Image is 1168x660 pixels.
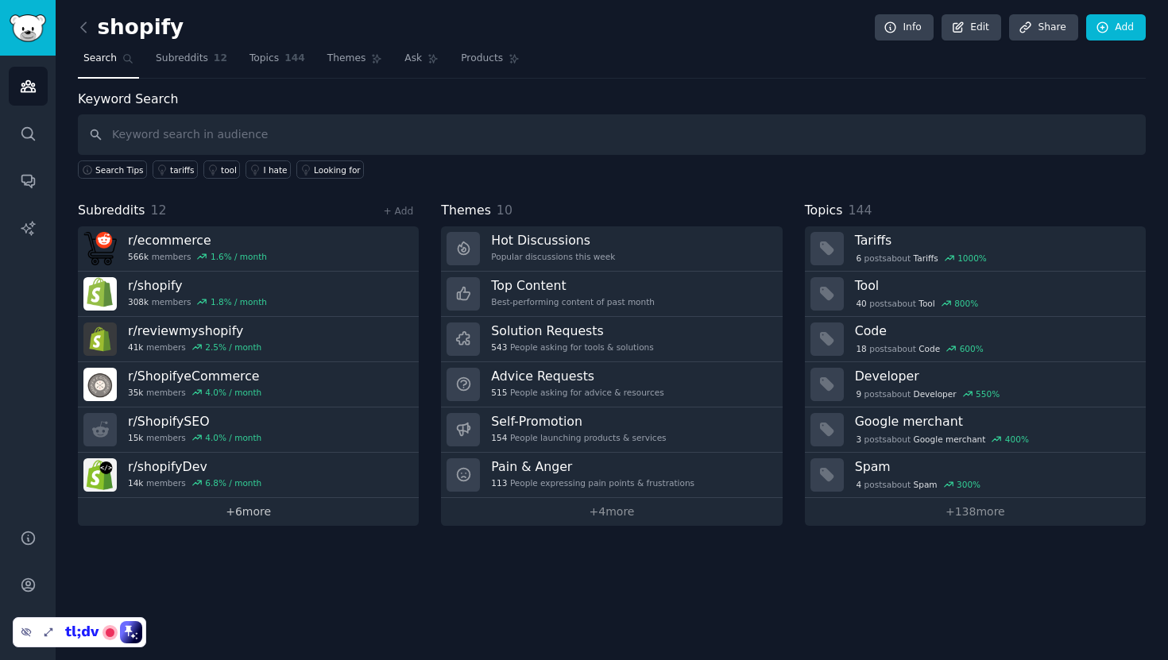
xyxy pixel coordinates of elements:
[855,458,1135,475] h3: Spam
[441,317,782,362] a: Solution Requests543People asking for tools & solutions
[83,322,117,356] img: reviewmyshopify
[805,201,843,221] span: Topics
[83,52,117,66] span: Search
[1005,434,1029,445] div: 400 %
[491,387,507,398] span: 515
[78,362,419,407] a: r/ShopifyeCommerce35kmembers4.0% / month
[128,251,267,262] div: members
[491,458,694,475] h3: Pain & Anger
[491,296,655,307] div: Best-performing content of past month
[856,253,861,264] span: 6
[128,432,143,443] span: 15k
[491,413,666,430] h3: Self-Promotion
[314,164,361,176] div: Looking for
[78,91,178,106] label: Keyword Search
[211,296,267,307] div: 1.8 % / month
[957,253,987,264] div: 1000 %
[78,407,419,453] a: r/ShopifySEO15kmembers4.0% / month
[805,317,1146,362] a: Code18postsaboutCode600%
[856,434,861,445] span: 3
[441,453,782,498] a: Pain & Anger113People expressing pain points & frustrations
[919,298,934,309] span: Tool
[83,232,117,265] img: ecommerce
[855,413,1135,430] h3: Google merchant
[83,458,117,492] img: shopifyDev
[855,387,1001,401] div: post s about
[919,343,940,354] span: Code
[497,203,512,218] span: 10
[205,342,261,353] div: 2.5 % / month
[128,342,143,353] span: 41k
[78,15,184,41] h2: shopify
[1009,14,1077,41] a: Share
[856,388,861,399] span: 9
[491,232,615,249] h3: Hot Discussions
[327,52,366,66] span: Themes
[491,368,663,384] h3: Advice Requests
[855,232,1135,249] h3: Tariffs
[383,206,413,217] a: + Add
[156,52,208,66] span: Subreddits
[78,272,419,317] a: r/shopify308kmembers1.8% / month
[128,251,149,262] span: 566k
[855,477,982,492] div: post s about
[441,362,782,407] a: Advice Requests515People asking for advice & resources
[805,407,1146,453] a: Google merchant3postsaboutGoogle merchant400%
[78,317,419,362] a: r/reviewmyshopify41kmembers2.5% / month
[1086,14,1146,41] a: Add
[491,477,694,488] div: People expressing pain points & frustrations
[855,251,988,265] div: post s about
[128,387,143,398] span: 35k
[78,160,147,179] button: Search Tips
[128,432,261,443] div: members
[848,203,872,218] span: 144
[491,251,615,262] div: Popular discussions this week
[78,453,419,498] a: r/shopifyDev14kmembers6.8% / month
[805,498,1146,526] a: +138more
[150,46,233,79] a: Subreddits12
[855,342,985,356] div: post s about
[441,226,782,272] a: Hot DiscussionsPopular discussions this week
[203,160,240,179] a: tool
[249,52,279,66] span: Topics
[441,272,782,317] a: Top ContentBest-performing content of past month
[960,343,984,354] div: 600 %
[322,46,389,79] a: Themes
[78,46,139,79] a: Search
[855,432,1031,446] div: post s about
[976,388,1000,399] div: 550 %
[875,14,934,41] a: Info
[805,272,1146,317] a: Tool40postsaboutTool800%
[954,298,978,309] div: 800 %
[263,164,287,176] div: I hate
[942,14,1001,41] a: Edit
[855,296,980,311] div: post s about
[128,296,267,307] div: members
[78,226,419,272] a: r/ecommerce566kmembers1.6% / month
[205,387,261,398] div: 4.0 % / month
[128,296,149,307] span: 308k
[491,432,507,443] span: 154
[83,368,117,401] img: ShopifyeCommerce
[491,387,663,398] div: People asking for advice & resources
[805,362,1146,407] a: Developer9postsaboutDeveloper550%
[856,298,866,309] span: 40
[461,52,503,66] span: Products
[914,434,986,445] span: Google merchant
[151,203,167,218] span: 12
[221,164,237,176] div: tool
[10,14,46,42] img: GummySearch logo
[78,498,419,526] a: +6more
[914,253,938,264] span: Tariffs
[805,226,1146,272] a: Tariffs6postsaboutTariffs1000%
[95,164,144,176] span: Search Tips
[205,477,261,488] div: 6.8 % / month
[244,46,311,79] a: Topics144
[805,453,1146,498] a: Spam4postsaboutSpam300%
[211,251,267,262] div: 1.6 % / month
[455,46,525,79] a: Products
[491,432,666,443] div: People launching products & services
[153,160,198,179] a: tariffs
[491,342,507,353] span: 543
[855,368,1135,384] h3: Developer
